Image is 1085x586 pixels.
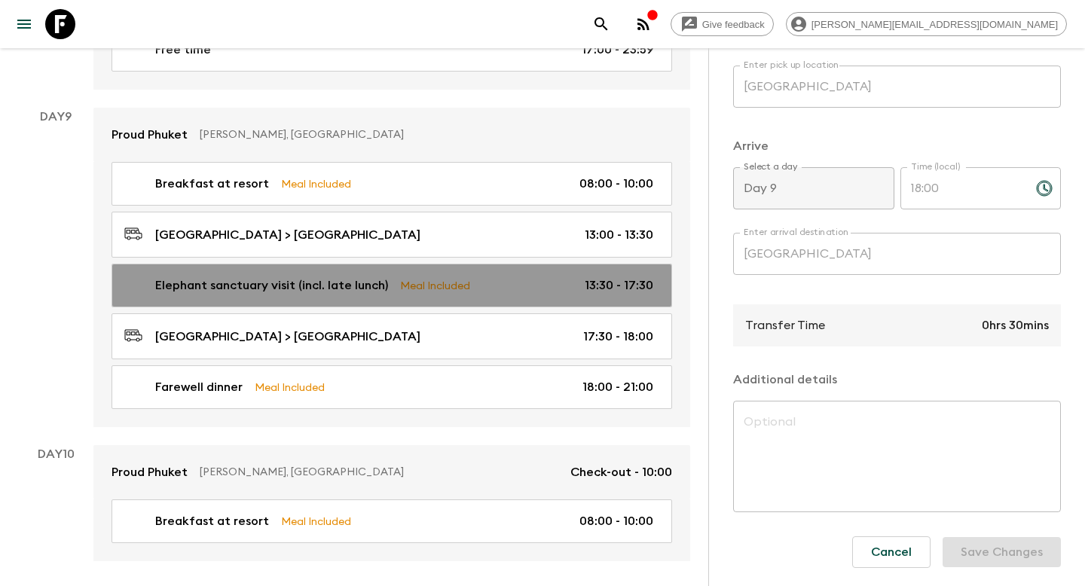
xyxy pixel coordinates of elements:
[93,108,690,162] a: Proud Phuket[PERSON_NAME], [GEOGRAPHIC_DATA]
[786,12,1067,36] div: [PERSON_NAME][EMAIL_ADDRESS][DOMAIN_NAME]
[200,127,660,142] p: [PERSON_NAME], [GEOGRAPHIC_DATA]
[583,328,653,346] p: 17:30 - 18:00
[900,167,1024,209] input: hh:mm
[200,465,558,480] p: [PERSON_NAME], [GEOGRAPHIC_DATA]
[582,41,653,59] p: 17:00 - 23:59
[112,126,188,144] p: Proud Phuket
[733,371,1061,389] p: Additional details
[803,19,1066,30] span: [PERSON_NAME][EMAIL_ADDRESS][DOMAIN_NAME]
[18,445,93,463] p: Day 10
[155,41,211,59] p: Free time
[155,276,388,295] p: Elephant sanctuary visit (incl. late lunch)
[155,378,243,396] p: Farewell dinner
[744,160,797,173] label: Select a day
[852,536,931,568] button: Cancel
[112,28,672,72] a: Free time17:00 - 23:59
[911,160,960,173] label: Time (local)
[570,463,672,481] p: Check-out - 10:00
[112,264,672,307] a: Elephant sanctuary visit (incl. late lunch)Meal Included13:30 - 17:30
[9,9,39,39] button: menu
[112,313,672,359] a: [GEOGRAPHIC_DATA] > [GEOGRAPHIC_DATA]17:30 - 18:00
[585,226,653,244] p: 13:00 - 13:30
[400,277,470,294] p: Meal Included
[112,499,672,543] a: Breakfast at resortMeal Included08:00 - 10:00
[586,9,616,39] button: search adventures
[112,162,672,206] a: Breakfast at resortMeal Included08:00 - 10:00
[579,512,653,530] p: 08:00 - 10:00
[281,513,351,530] p: Meal Included
[18,108,93,126] p: Day 9
[255,379,325,395] p: Meal Included
[745,316,825,334] p: Transfer Time
[744,226,849,239] label: Enter arrival destination
[585,276,653,295] p: 13:30 - 17:30
[112,365,672,409] a: Farewell dinnerMeal Included18:00 - 21:00
[671,12,774,36] a: Give feedback
[155,175,269,193] p: Breakfast at resort
[281,175,351,192] p: Meal Included
[582,378,653,396] p: 18:00 - 21:00
[694,19,773,30] span: Give feedback
[579,175,653,193] p: 08:00 - 10:00
[733,137,1061,155] p: Arrive
[155,328,420,346] p: [GEOGRAPHIC_DATA] > [GEOGRAPHIC_DATA]
[112,212,672,258] a: [GEOGRAPHIC_DATA] > [GEOGRAPHIC_DATA]13:00 - 13:30
[744,59,839,72] label: Enter pick up location
[112,463,188,481] p: Proud Phuket
[93,445,690,499] a: Proud Phuket[PERSON_NAME], [GEOGRAPHIC_DATA]Check-out - 10:00
[155,512,269,530] p: Breakfast at resort
[155,226,420,244] p: [GEOGRAPHIC_DATA] > [GEOGRAPHIC_DATA]
[982,316,1049,334] p: 0hrs 30mins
